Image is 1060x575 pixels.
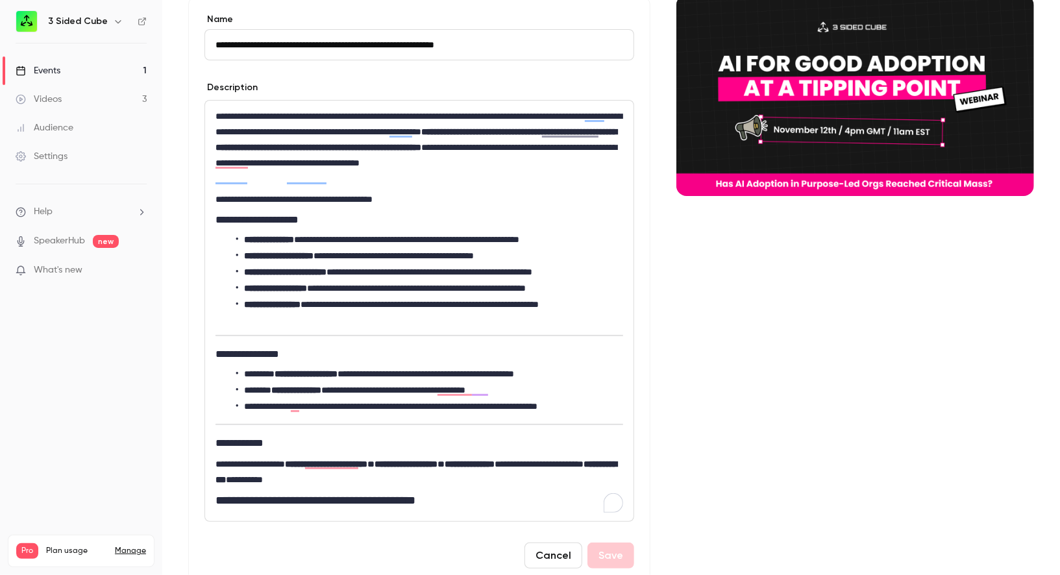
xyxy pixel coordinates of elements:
[46,546,107,556] span: Plan usage
[93,235,119,248] span: new
[524,543,582,569] button: Cancel
[16,64,60,77] div: Events
[16,543,38,559] span: Pro
[204,81,258,94] label: Description
[204,13,634,26] label: Name
[34,263,82,277] span: What's new
[205,101,634,521] div: editor
[16,93,62,106] div: Videos
[16,150,68,163] div: Settings
[16,121,73,134] div: Audience
[204,100,634,522] section: description
[205,101,634,521] div: To enrich screen reader interactions, please activate Accessibility in Grammarly extension settings
[115,546,146,556] a: Manage
[48,15,108,28] h6: 3 Sided Cube
[34,234,85,248] a: SpeakerHub
[34,205,53,219] span: Help
[16,205,147,219] li: help-dropdown-opener
[16,11,37,32] img: 3 Sided Cube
